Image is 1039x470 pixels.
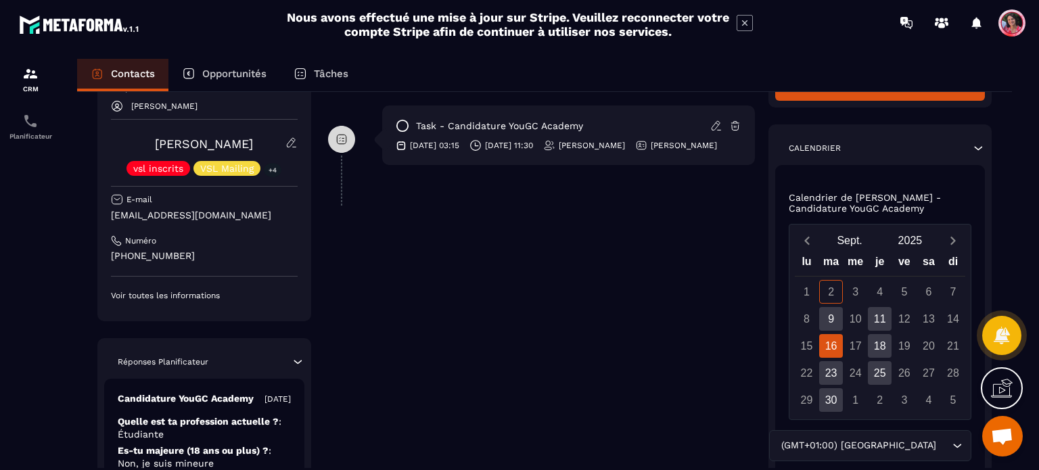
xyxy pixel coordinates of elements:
div: 24 [844,361,867,385]
div: me [844,252,868,276]
p: Candidature YouGC Academy [118,392,254,405]
p: Réponses Planificateur [118,356,208,367]
div: Search for option [769,430,971,461]
p: [EMAIL_ADDRESS][DOMAIN_NAME] [111,209,298,222]
a: Tâches [280,59,362,91]
a: formationformationCRM [3,55,57,103]
div: sa [917,252,941,276]
p: E-mail [126,194,152,205]
a: Opportunités [168,59,280,91]
p: Voir toutes les informations [111,290,298,301]
button: Open years overlay [880,229,940,252]
div: je [868,252,892,276]
p: Opportunités [202,68,267,80]
button: Open months overlay [820,229,880,252]
div: 2 [868,388,892,412]
p: [DATE] [264,394,291,404]
p: CRM [3,85,57,93]
p: [PERSON_NAME] [651,140,717,151]
p: vsl inscrits [133,164,183,173]
div: 1 [795,280,818,304]
div: Calendar wrapper [795,252,966,412]
p: task - Candidature YouGC Academy [416,120,583,133]
div: 9 [819,307,843,331]
p: Tâches [314,68,348,80]
div: 10 [844,307,867,331]
div: 7 [941,280,965,304]
div: 28 [941,361,965,385]
p: [PERSON_NAME] [559,140,625,151]
div: 20 [917,334,940,358]
input: Search for option [939,438,949,453]
a: schedulerschedulerPlanificateur [3,103,57,150]
h2: Nous avons effectué une mise à jour sur Stripe. Veuillez reconnecter votre compte Stripe afin de ... [286,10,730,39]
div: 4 [868,280,892,304]
div: 12 [892,307,916,331]
p: Es-tu majeure (18 ans ou plus) ? [118,444,291,470]
div: lu [794,252,818,276]
div: 1 [844,388,867,412]
span: (GMT+01:00) [GEOGRAPHIC_DATA] [778,438,939,453]
img: formation [22,66,39,82]
div: 4 [917,388,940,412]
div: 22 [795,361,818,385]
div: 5 [892,280,916,304]
div: 11 [868,307,892,331]
div: 14 [941,307,965,331]
div: 29 [795,388,818,412]
div: 3 [844,280,867,304]
div: Calendar days [795,280,966,412]
div: 19 [892,334,916,358]
div: 2 [819,280,843,304]
p: [DATE] 03:15 [410,140,459,151]
p: Quelle est ta profession actuelle ? [118,415,291,441]
div: 16 [819,334,843,358]
button: Next month [940,231,965,250]
div: 5 [941,388,965,412]
div: ma [819,252,844,276]
p: [DATE] 11:30 [485,140,533,151]
div: di [941,252,965,276]
div: 30 [819,388,843,412]
p: Numéro [125,235,156,246]
img: logo [19,12,141,37]
p: Contacts [111,68,155,80]
div: 18 [868,334,892,358]
div: 21 [941,334,965,358]
p: +4 [264,163,281,177]
p: Planificateur [3,133,57,140]
div: 27 [917,361,940,385]
div: 26 [892,361,916,385]
div: 13 [917,307,940,331]
a: Contacts [77,59,168,91]
a: Ouvrir le chat [982,416,1023,456]
p: Calendrier [789,143,841,154]
div: 6 [917,280,940,304]
div: 17 [844,334,867,358]
div: ve [892,252,917,276]
div: 15 [795,334,818,358]
a: [PERSON_NAME] [155,137,253,151]
div: 8 [795,307,818,331]
p: [PERSON_NAME] [131,101,198,111]
div: 25 [868,361,892,385]
button: Previous month [795,231,820,250]
p: VSL Mailing [200,164,254,173]
div: 3 [892,388,916,412]
p: Calendrier de [PERSON_NAME] - Candidature YouGC Academy [789,192,972,214]
div: 23 [819,361,843,385]
img: scheduler [22,113,39,129]
p: [PHONE_NUMBER] [111,250,298,262]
